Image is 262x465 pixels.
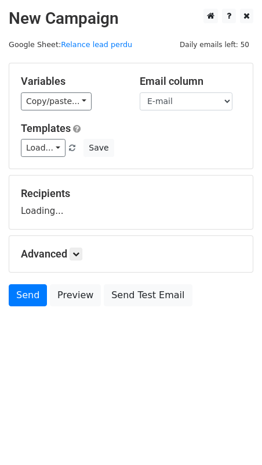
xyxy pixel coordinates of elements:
[9,40,132,49] small: Google Sheet:
[9,284,47,306] a: Send
[21,187,241,217] div: Loading...
[176,40,253,49] a: Daily emails left: 50
[104,284,192,306] a: Send Test Email
[50,284,101,306] a: Preview
[21,139,65,157] a: Load...
[83,139,114,157] button: Save
[140,75,241,88] h5: Email column
[61,40,132,49] a: Relance lead perdu
[21,248,241,260] h5: Advanced
[176,38,253,51] span: Daily emails left: 50
[21,187,241,200] h5: Recipients
[21,122,71,134] a: Templates
[21,92,92,110] a: Copy/paste...
[21,75,122,88] h5: Variables
[9,9,253,28] h2: New Campaign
